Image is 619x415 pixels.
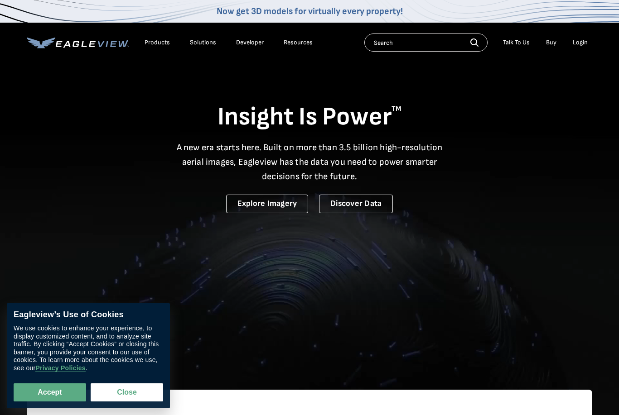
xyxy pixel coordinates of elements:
a: Developer [236,38,264,47]
div: Talk To Us [503,38,530,47]
div: Resources [284,38,313,47]
a: Explore Imagery [226,195,309,213]
div: Products [145,38,170,47]
sup: TM [392,105,401,113]
button: Close [91,383,163,401]
button: Accept [14,383,86,401]
div: Solutions [190,38,216,47]
a: Discover Data [319,195,393,213]
a: Now get 3D models for virtually every property! [217,6,403,17]
div: Login [573,38,588,47]
h1: Insight Is Power [27,101,592,133]
div: Eagleview’s Use of Cookies [14,310,163,320]
p: A new era starts here. Built on more than 3.5 billion high-resolution aerial images, Eagleview ha... [171,140,448,184]
input: Search [364,33,488,52]
a: Privacy Policies [35,364,85,372]
div: We use cookies to enhance your experience, to display customized content, and to analyze site tra... [14,324,163,372]
a: Buy [546,38,556,47]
